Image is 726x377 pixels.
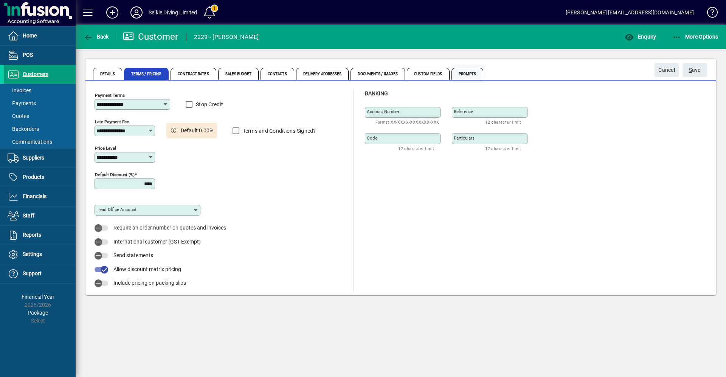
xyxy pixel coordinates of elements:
[485,118,521,126] mat-hint: 12 character limit
[4,149,76,168] a: Suppliers
[4,245,76,264] a: Settings
[689,64,701,76] span: ave
[23,213,34,219] span: Staff
[655,63,679,77] button: Cancel
[194,101,223,108] label: Stop Credit
[689,67,692,73] span: S
[8,87,31,93] span: Invoices
[683,63,707,77] button: Save
[96,207,137,212] mat-label: Head Office Account
[84,34,109,40] span: Back
[351,68,405,80] span: Documents / Images
[23,193,47,199] span: Financials
[4,84,76,97] a: Invoices
[23,174,44,180] span: Products
[4,264,76,283] a: Support
[181,127,213,135] span: Default 0.00%
[113,225,226,231] span: Require an order number on quotes and invoices
[407,68,449,80] span: Custom Fields
[124,68,169,80] span: Terms / Pricing
[4,226,76,245] a: Reports
[95,146,116,151] mat-label: Price Level
[28,310,48,316] span: Package
[123,31,178,43] div: Customer
[658,64,675,76] span: Cancel
[398,144,434,153] mat-hint: 12 character limit
[218,68,259,80] span: Sales Budget
[23,270,42,276] span: Support
[171,68,216,80] span: Contract Rates
[454,135,475,141] mat-label: Particulars
[566,6,694,19] div: [PERSON_NAME] [EMAIL_ADDRESS][DOMAIN_NAME]
[93,68,122,80] span: Details
[625,34,656,40] span: Enquiry
[367,135,377,141] mat-label: Code
[454,109,473,114] mat-label: Reference
[82,30,111,43] button: Back
[194,31,259,43] div: 2229 - [PERSON_NAME]
[4,206,76,225] a: Staff
[670,30,720,43] button: More Options
[701,2,717,26] a: Knowledge Base
[451,68,484,80] span: Prompts
[100,6,124,19] button: Add
[23,33,37,39] span: Home
[367,109,399,114] mat-label: Account number
[22,294,54,300] span: Financial Year
[23,71,48,77] span: Customers
[113,266,181,272] span: Allow discount matrix pricing
[4,46,76,65] a: POS
[375,118,439,126] mat-hint: Format XX-XXXX-XXXXXXX-XXX
[365,90,388,96] span: Banking
[149,6,197,19] div: Selkie Diving Limited
[241,127,316,135] label: Terms and Conditions Signed?
[23,52,33,58] span: POS
[8,139,52,145] span: Communications
[672,34,718,40] span: More Options
[4,97,76,110] a: Payments
[124,6,149,19] button: Profile
[23,232,41,238] span: Reports
[8,113,29,119] span: Quotes
[95,119,129,124] mat-label: Late Payment Fee
[76,30,117,43] app-page-header-button: Back
[23,251,42,257] span: Settings
[4,123,76,135] a: Backorders
[113,239,201,245] span: International customer (GST Exempt)
[4,168,76,187] a: Products
[95,172,135,177] mat-label: Default Discount (%)
[95,93,125,98] mat-label: Payment Terms
[485,144,521,153] mat-hint: 12 character limit
[8,100,36,106] span: Payments
[4,135,76,148] a: Communications
[23,155,44,161] span: Suppliers
[113,252,153,258] span: Send statements
[261,68,294,80] span: Contacts
[113,280,186,286] span: Include pricing on packing slips
[4,187,76,206] a: Financials
[623,30,658,43] button: Enquiry
[8,126,39,132] span: Backorders
[4,26,76,45] a: Home
[296,68,349,80] span: Delivery Addresses
[4,110,76,123] a: Quotes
